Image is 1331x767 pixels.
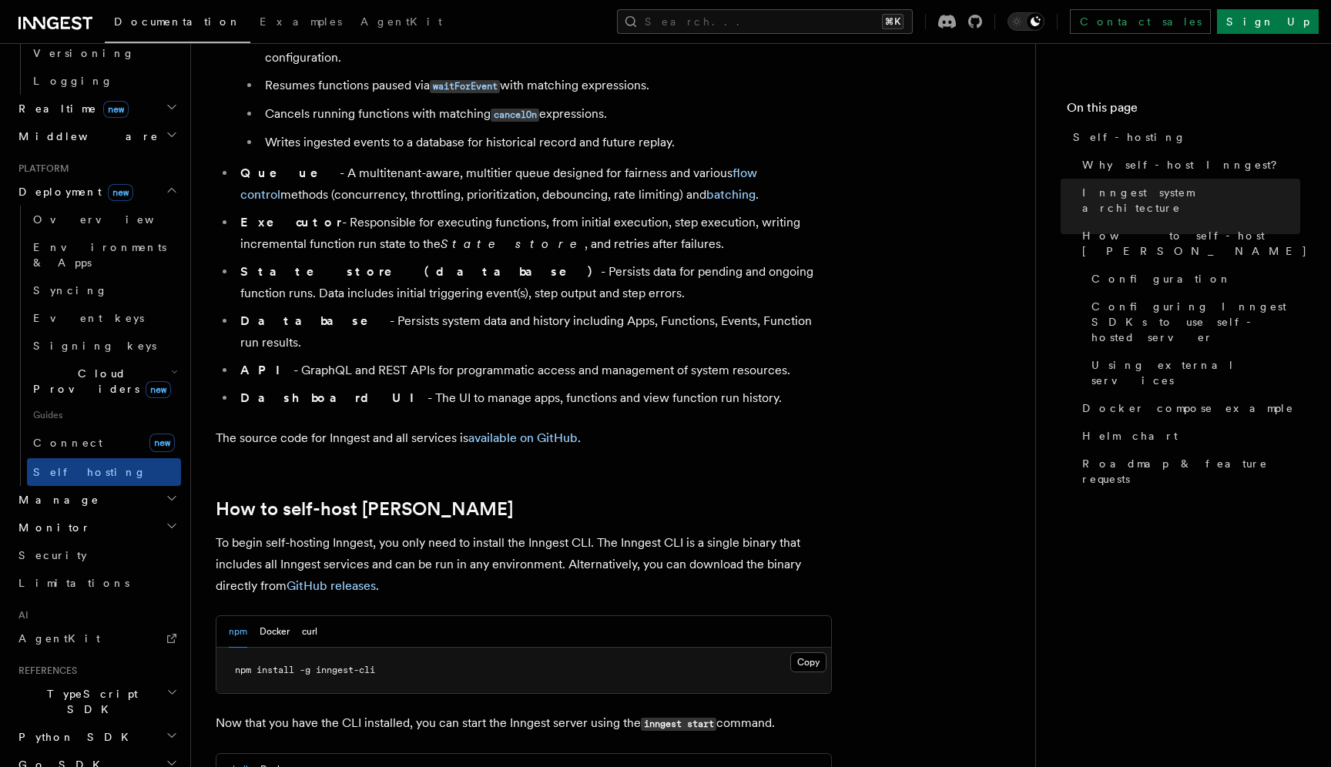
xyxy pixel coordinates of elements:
[235,665,375,675] span: npm install -g inngest-cli
[12,122,181,150] button: Middleware
[114,15,241,28] span: Documentation
[27,276,181,304] a: Syncing
[108,184,133,201] span: new
[1076,450,1300,493] a: Roadmap & feature requests
[882,14,904,29] kbd: ⌘K
[1073,129,1186,145] span: Self-hosting
[12,162,69,175] span: Platform
[1067,123,1300,151] a: Self-hosting
[27,332,181,360] a: Signing keys
[1085,265,1300,293] a: Configuration
[216,532,832,597] p: To begin self-hosting Inngest, you only need to install the Inngest CLI. The Inngest CLI is a sin...
[360,15,442,28] span: AgentKit
[12,723,181,751] button: Python SDK
[1067,99,1300,123] h4: On this page
[12,541,181,569] a: Security
[1076,222,1300,265] a: How to self-host [PERSON_NAME]
[12,686,166,717] span: TypeScript SDK
[240,215,342,229] strong: Executor
[260,132,832,153] li: Writes ingested events to a database for historical record and future replay.
[27,403,181,427] span: Guides
[1091,271,1232,286] span: Configuration
[27,366,171,397] span: Cloud Providers
[240,166,757,202] a: flow control
[27,360,181,403] button: Cloud Providersnew
[229,616,247,648] button: npm
[302,616,317,648] button: curl
[1082,228,1308,259] span: How to self-host [PERSON_NAME]
[12,520,91,535] span: Monitor
[12,129,159,144] span: Middleware
[1082,157,1288,172] span: Why self-host Inngest?
[33,47,135,59] span: Versioning
[12,492,99,507] span: Manage
[12,569,181,597] a: Limitations
[27,233,181,276] a: Environments & Apps
[12,178,181,206] button: Deploymentnew
[236,387,832,409] li: - The UI to manage apps, functions and view function run history.
[250,5,351,42] a: Examples
[27,67,181,95] a: Logging
[260,616,290,648] button: Docker
[12,609,28,621] span: AI
[12,665,77,677] span: References
[236,310,832,353] li: - Persists system data and history including Apps, Functions, Events, Function run results.
[260,103,832,126] li: Cancels running functions with matching expressions.
[491,106,539,121] a: cancelOn
[1082,456,1300,487] span: Roadmap & feature requests
[441,236,585,251] em: State store
[790,652,826,672] button: Copy
[1217,9,1319,34] a: Sign Up
[240,313,390,328] strong: Database
[27,427,181,458] a: Connectnew
[12,486,181,514] button: Manage
[240,363,293,377] strong: API
[236,261,832,304] li: - Persists data for pending and ongoing function runs. Data includes initial triggering event(s),...
[12,625,181,652] a: AgentKit
[33,312,144,324] span: Event keys
[641,718,716,731] code: inngest start
[236,212,832,255] li: - Responsible for executing functions, from initial execution, step execution, writing incrementa...
[1076,394,1300,422] a: Docker compose example
[12,680,181,723] button: TypeScript SDK
[1070,9,1211,34] a: Contact sales
[18,549,87,561] span: Security
[105,5,250,43] a: Documentation
[260,15,342,28] span: Examples
[12,206,181,486] div: Deploymentnew
[1076,422,1300,450] a: Helm chart
[149,434,175,452] span: new
[12,184,133,199] span: Deployment
[33,284,108,296] span: Syncing
[1085,293,1300,351] a: Configuring Inngest SDKs to use self-hosted server
[1091,299,1300,345] span: Configuring Inngest SDKs to use self-hosted server
[18,632,100,645] span: AgentKit
[260,75,832,97] li: Resumes functions paused via with matching expressions.
[12,514,181,541] button: Monitor
[27,39,181,67] a: Versioning
[1007,12,1044,31] button: Toggle dark mode
[1091,357,1300,388] span: Using external services
[27,206,181,233] a: Overview
[12,101,129,116] span: Realtime
[240,166,340,180] strong: Queue
[706,187,756,202] a: batching
[1082,185,1300,216] span: Inngest system architecture
[216,498,513,520] a: How to self-host [PERSON_NAME]
[103,101,129,118] span: new
[1082,400,1294,416] span: Docker compose example
[18,577,129,589] span: Limitations
[33,213,192,226] span: Overview
[236,162,832,206] li: - A multitenant-aware, multitier queue designed for fairness and various methods (concurrency, th...
[287,578,376,593] a: GitHub releases
[430,80,500,93] code: waitForEvent
[430,78,500,92] a: waitForEvent
[1085,351,1300,394] a: Using external services
[33,437,102,449] span: Connect
[12,729,138,745] span: Python SDK
[33,340,156,352] span: Signing keys
[27,304,181,332] a: Event keys
[33,75,113,87] span: Logging
[216,427,832,449] p: The source code for Inngest and all services is .
[12,95,181,122] button: Realtimenew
